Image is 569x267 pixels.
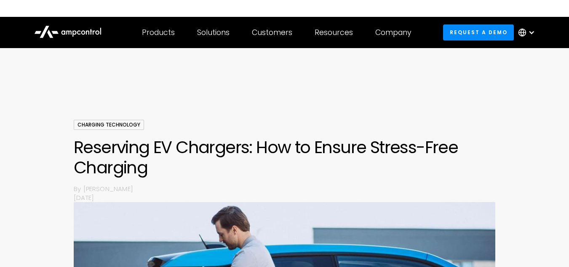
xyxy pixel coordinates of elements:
div: Charging Technology [74,120,144,130]
div: Solutions [197,28,230,37]
p: [PERSON_NAME] [83,184,495,193]
div: Products [142,28,175,37]
div: Resources [315,28,353,37]
div: Company [375,28,411,37]
a: Request a demo [443,24,514,40]
p: By [74,184,83,193]
p: [DATE] [74,193,495,202]
div: Customers [252,28,292,37]
h1: Reserving EV Chargers: How to Ensure Stress-Free Charging [74,137,495,178]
